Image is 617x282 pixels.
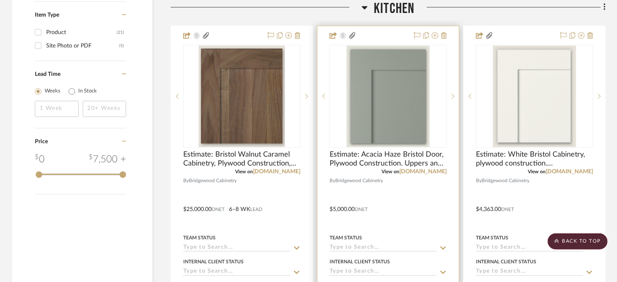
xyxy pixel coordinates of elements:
[546,169,593,174] a: [DOMAIN_NAME]
[482,177,529,185] span: Bridgewood Cabinetry
[330,150,447,168] span: Estimate: Acacia Haze Bristol Door, Plywood Construction. Uppers and Hood
[46,26,117,39] div: Product
[35,12,59,18] span: Item Type
[528,169,546,174] span: View on
[476,150,593,168] span: Estimate: White Bristol Cabinetry, plywood construction. Pantry/REF/Ovens and Coffee Bar
[330,45,446,147] div: 0
[183,177,189,185] span: By
[35,139,48,144] span: Price
[330,258,390,265] div: Internal Client Status
[253,169,300,174] a: [DOMAIN_NAME]
[399,169,447,174] a: [DOMAIN_NAME]
[548,233,608,250] scroll-to-top-button: BACK TO TOP
[183,244,291,252] input: Type to Search…
[476,244,583,252] input: Type to Search…
[381,169,399,174] span: View on
[493,45,576,147] img: Estimate: White Bristol Cabinetry, plywood construction. Pantry/REF/Ovens and Coffee Bar
[476,234,508,241] div: Team Status
[83,101,126,117] input: 20+ Weeks
[330,234,362,241] div: Team Status
[35,152,45,167] div: 0
[45,87,60,95] label: Weeks
[183,150,300,168] span: Estimate: Bristol Walnut Caramel Cabinetry, Plywood Construction, kitchen base cabinets only
[35,101,79,117] input: 1 Week
[330,177,335,185] span: By
[35,71,60,77] span: Lead Time
[189,177,237,185] span: Bridgewood Cabinetry
[235,169,253,174] span: View on
[46,39,119,52] div: Site Photo or PDF
[184,45,300,147] div: 0
[183,258,244,265] div: Internal Client Status
[89,152,126,167] div: 7,500 +
[78,87,97,95] label: In Stock
[476,268,583,276] input: Type to Search…
[183,268,291,276] input: Type to Search…
[330,244,437,252] input: Type to Search…
[476,177,482,185] span: By
[335,177,383,185] span: Bridgewood Cabinetry
[199,45,285,147] img: Estimate: Bristol Walnut Caramel Cabinetry, Plywood Construction, kitchen base cabinets only
[119,39,124,52] div: (5)
[347,45,429,147] img: Estimate: Acacia Haze Bristol Door, Plywood Construction. Uppers and Hood
[330,268,437,276] input: Type to Search…
[476,45,593,147] div: 0
[183,234,216,241] div: Team Status
[476,258,536,265] div: Internal Client Status
[117,26,124,39] div: (21)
